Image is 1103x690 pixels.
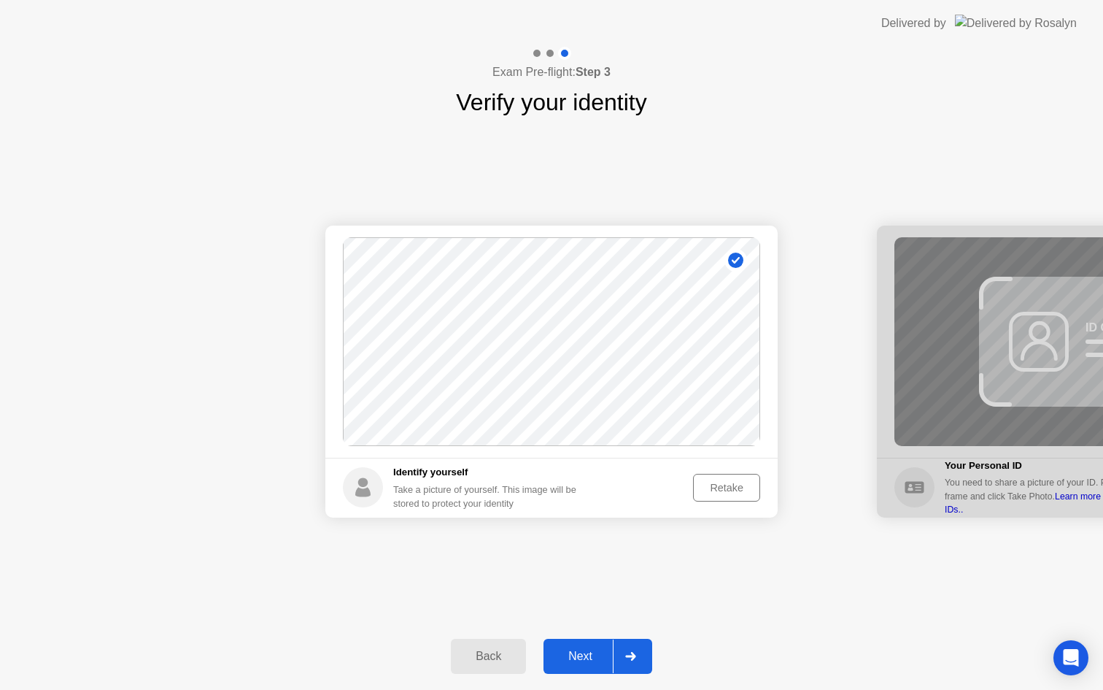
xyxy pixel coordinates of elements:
div: Open Intercom Messenger [1053,640,1088,675]
div: Retake [698,482,755,494]
div: Take a picture of yourself. This image will be stored to protect your identity [393,483,588,510]
h5: Identify yourself [393,465,588,480]
h1: Verify your identity [456,85,646,120]
button: Retake [693,474,760,502]
button: Next [543,639,652,674]
div: Next [548,650,613,663]
button: Back [451,639,526,674]
h4: Exam Pre-flight: [492,64,611,81]
img: Delivered by Rosalyn [955,15,1077,31]
b: Step 3 [576,66,611,78]
div: Delivered by [881,15,946,32]
div: Back [455,650,522,663]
